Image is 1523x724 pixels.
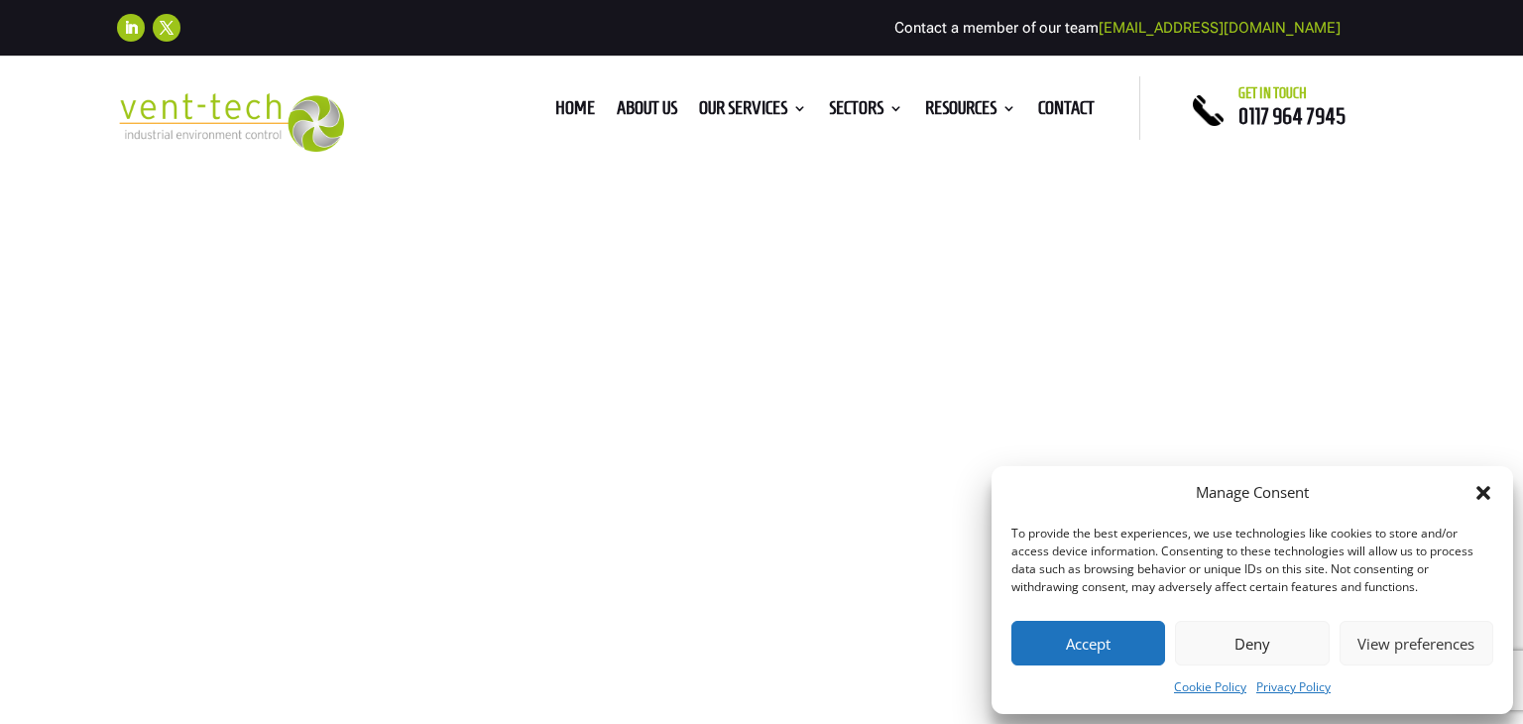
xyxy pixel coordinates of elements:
[153,14,180,42] a: Follow on X
[1196,481,1309,505] div: Manage Consent
[555,101,595,123] a: Home
[829,101,903,123] a: Sectors
[1175,621,1329,665] button: Deny
[1473,483,1493,503] div: Close dialog
[117,14,145,42] a: Follow on LinkedIn
[699,101,807,123] a: Our Services
[1340,621,1493,665] button: View preferences
[1038,101,1095,123] a: Contact
[1011,525,1491,596] div: To provide the best experiences, we use technologies like cookies to store and/or access device i...
[1238,104,1346,128] a: 0117 964 7945
[117,93,344,152] img: 2023-09-27T08_35_16.549ZVENT-TECH---Clear-background
[1011,621,1165,665] button: Accept
[1238,85,1307,101] span: Get in touch
[1174,675,1246,699] a: Cookie Policy
[925,101,1016,123] a: Resources
[1099,19,1341,37] a: [EMAIL_ADDRESS][DOMAIN_NAME]
[617,101,677,123] a: About us
[1256,675,1331,699] a: Privacy Policy
[894,19,1341,37] span: Contact a member of our team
